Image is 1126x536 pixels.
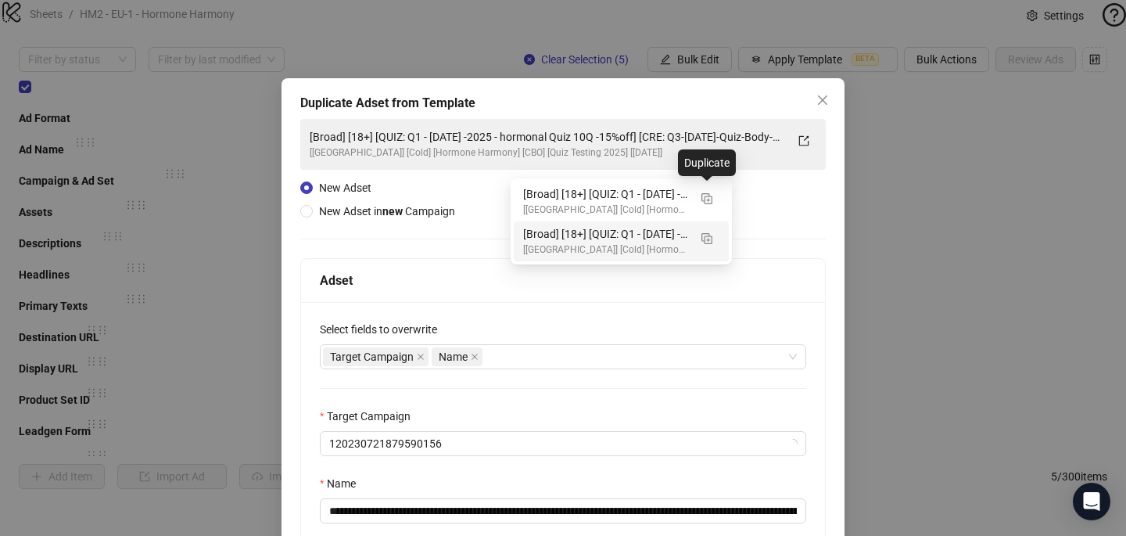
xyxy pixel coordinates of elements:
span: Name [432,347,482,366]
input: Name [320,498,806,523]
span: export [798,135,809,146]
strong: new [382,205,403,218]
div: [Broad] [18+] [QUIZ: Q1 - [DATE] -2025 - hormonal Quiz 10Q -15%off] [CRE: Q3-[DATE]-Quiz-Body-Not... [310,128,785,146]
span: Target Campaign [323,347,429,366]
div: Open Intercom Messenger [1073,483,1110,520]
button: Duplicate [694,225,719,250]
button: Duplicate [694,185,719,210]
img: Duplicate [701,233,712,244]
span: close [417,353,425,361]
span: New Adset [319,182,371,194]
button: Close [810,88,835,113]
div: Adset [320,271,806,290]
span: 120230721879590156 [329,432,797,455]
label: Name [320,475,366,492]
div: Duplicate [678,149,736,176]
span: close [816,94,829,106]
img: Duplicate [701,193,712,204]
label: Target Campaign [320,408,421,425]
div: [[GEOGRAPHIC_DATA]] [Cold] [Hormone Harmony] [CBO] [Quiz Testing 2025] [[DATE]] [310,146,785,160]
div: [Broad] [18+] [QUIZ: Q1 - 03 MAR -2025 - hormonal Quiz 10Q -15%off] [CRE: Q3-07-JUL-2025-Quiz-Bod... [514,221,729,261]
span: New Adset in Campaign [319,205,455,218]
span: Target Campaign [330,348,414,365]
div: [Broad] [18+] [QUIZ: Q1 - [DATE] -2025 - hormonal Quiz 10Q -15%off] [CRE: Q3-[DATE]-Quiz-Body-Not... [523,185,688,203]
label: Select fields to overwrite [320,321,447,338]
span: Name [439,348,468,365]
div: [[GEOGRAPHIC_DATA]] [Cold] [Hormone Harmony] [CBO] [Quiz Testing 2025] [[DATE]] [523,243,688,257]
div: [Broad] [18+] [QUIZ: Q1 - 03 MAR -2025 - hormonal Quiz 10Q -15%off] [CRE: Q3-07-JUL-2025-Quiz-Bod... [514,182,729,221]
span: loading [787,438,798,449]
div: [Broad] [18+] [QUIZ: Q1 - [DATE] -2025 - hormonal Quiz 10Q -15%off] [CRE: Q3-[DATE]-Quiz-Body-Not... [523,225,688,243]
span: close [471,353,479,361]
div: [[GEOGRAPHIC_DATA]] [Cold] [Hormone Harmony] [CBO] [Quiz Testing 2025] [[DATE]] [523,203,688,218]
div: Duplicate Adset from Template [300,94,826,113]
